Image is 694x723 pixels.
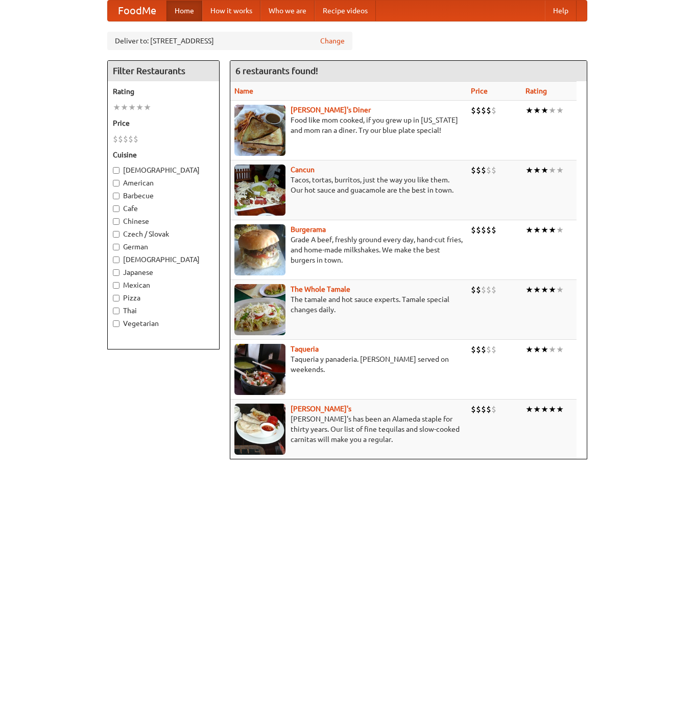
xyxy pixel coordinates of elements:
[481,165,486,176] li: $
[234,354,463,375] p: Taqueria y panaderia. [PERSON_NAME] served on weekends.
[481,105,486,116] li: $
[541,105,548,116] li: ★
[541,165,548,176] li: ★
[234,414,463,445] p: [PERSON_NAME]'s has been an Alameda staple for thirty years. Our list of fine tequilas and slow-c...
[113,180,119,186] input: American
[113,320,119,327] input: Vegetarian
[113,306,214,316] label: Thai
[113,191,214,201] label: Barbecue
[471,404,476,415] li: $
[471,105,476,116] li: $
[235,66,318,76] ng-pluralize: 6 restaurants found!
[525,404,533,415] li: ★
[486,105,491,116] li: $
[556,344,564,355] li: ★
[113,293,214,303] label: Pizza
[556,224,564,236] li: ★
[113,280,214,290] label: Mexican
[113,178,214,188] label: American
[486,404,491,415] li: $
[113,229,214,239] label: Czech / Slovak
[548,105,556,116] li: ★
[556,165,564,176] li: ★
[113,165,214,175] label: [DEMOGRAPHIC_DATA]
[234,175,463,195] p: Tacos, tortas, burritos, just the way you like them. Our hot sauce and guacamole are the best in ...
[525,105,533,116] li: ★
[113,318,214,329] label: Vegetarian
[541,284,548,295] li: ★
[491,284,496,295] li: $
[113,308,119,314] input: Thai
[481,284,486,295] li: $
[541,224,548,236] li: ★
[291,285,350,293] a: The Whole Tamale
[541,404,548,415] li: ★
[113,295,119,301] input: Pizza
[123,133,128,145] li: $
[113,205,119,212] input: Cafe
[113,150,214,160] h5: Cuisine
[476,224,481,236] li: $
[108,61,219,81] h4: Filter Restaurants
[118,133,123,145] li: $
[234,165,285,216] img: cancun.jpg
[491,224,496,236] li: $
[113,102,121,113] li: ★
[113,218,119,225] input: Chinese
[476,404,481,415] li: $
[486,224,491,236] li: $
[491,165,496,176] li: $
[533,165,541,176] li: ★
[291,405,351,413] a: [PERSON_NAME]'s
[234,404,285,455] img: pedros.jpg
[291,225,326,234] a: Burgerama
[548,404,556,415] li: ★
[234,294,463,315] p: The tamale and hot sauce experts. Tamale special changes daily.
[548,284,556,295] li: ★
[113,167,119,174] input: [DEMOGRAPHIC_DATA]
[108,1,166,21] a: FoodMe
[143,102,151,113] li: ★
[107,32,352,50] div: Deliver to: [STREET_ADDRESS]
[476,105,481,116] li: $
[556,284,564,295] li: ★
[113,254,214,265] label: [DEMOGRAPHIC_DATA]
[525,284,533,295] li: ★
[128,133,133,145] li: $
[113,193,119,199] input: Barbecue
[471,284,476,295] li: $
[476,344,481,355] li: $
[166,1,202,21] a: Home
[533,105,541,116] li: ★
[491,105,496,116] li: $
[291,166,315,174] a: Cancun
[533,404,541,415] li: ★
[476,284,481,295] li: $
[234,284,285,335] img: wholetamale.jpg
[548,344,556,355] li: ★
[113,282,119,289] input: Mexican
[113,242,214,252] label: German
[471,224,476,236] li: $
[113,203,214,214] label: Cafe
[486,165,491,176] li: $
[525,87,547,95] a: Rating
[113,269,119,276] input: Japanese
[545,1,577,21] a: Help
[113,118,214,128] h5: Price
[113,256,119,263] input: [DEMOGRAPHIC_DATA]
[234,105,285,156] img: sallys.jpg
[202,1,260,21] a: How it works
[486,344,491,355] li: $
[481,224,486,236] li: $
[234,235,463,265] p: Grade A beef, freshly ground every day, hand-cut fries, and home-made milkshakes. We make the bes...
[291,106,371,114] a: [PERSON_NAME]'s Diner
[315,1,376,21] a: Recipe videos
[291,345,319,353] a: Taqueria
